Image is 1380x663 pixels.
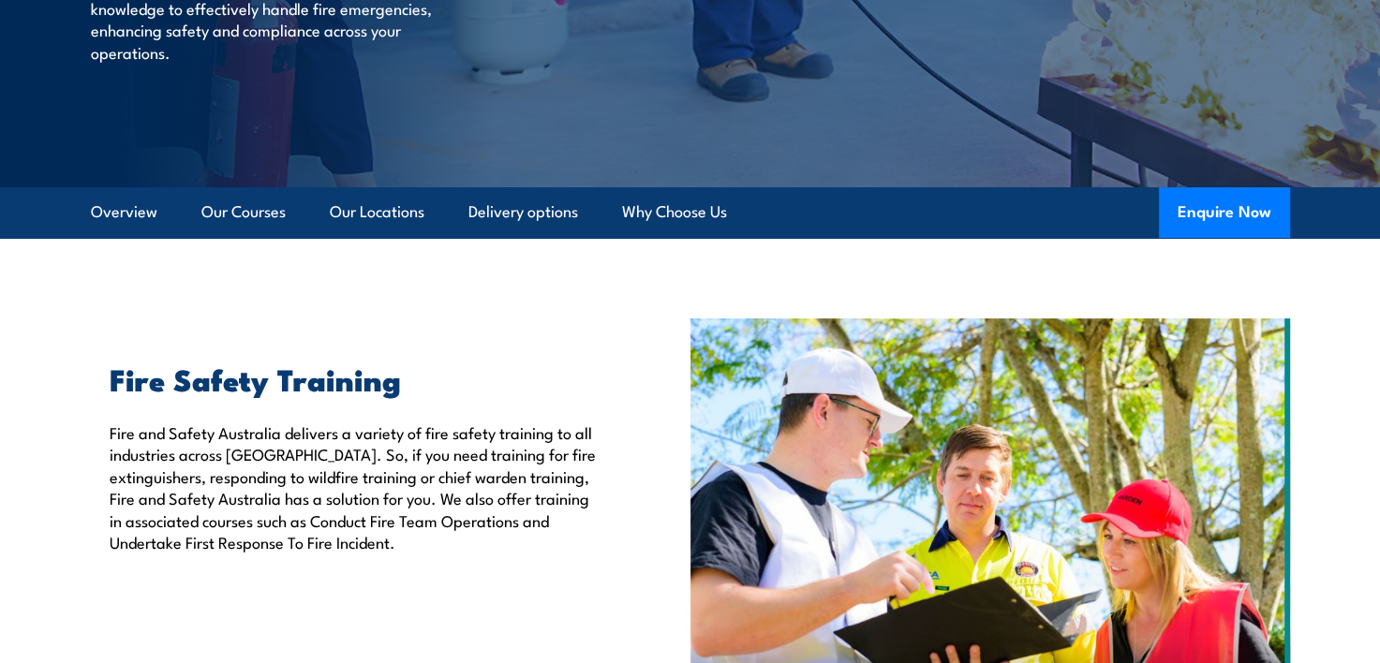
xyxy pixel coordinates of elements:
a: Our Courses [201,187,286,237]
a: Overview [91,187,157,237]
button: Enquire Now [1159,187,1290,238]
a: Our Locations [330,187,424,237]
a: Why Choose Us [622,187,727,237]
p: Fire and Safety Australia delivers a variety of fire safety training to all industries across [GE... [110,421,604,552]
h2: Fire Safety Training [110,365,604,391]
a: Delivery options [468,187,578,237]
